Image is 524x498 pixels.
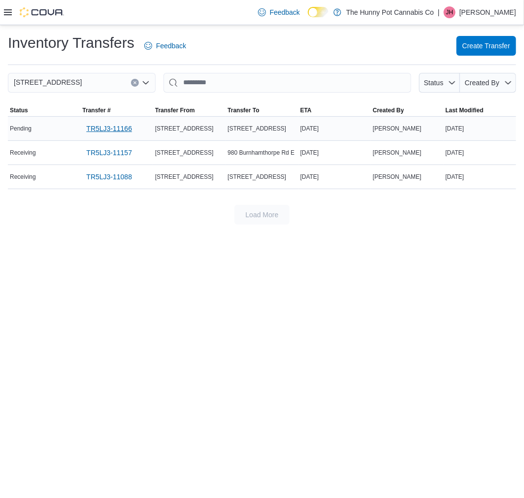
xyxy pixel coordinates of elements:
span: [STREET_ADDRESS] [155,125,214,133]
a: TR5LJ3-11157 [82,143,136,163]
button: Status [419,73,460,93]
button: Created By [371,104,443,116]
span: [STREET_ADDRESS] [155,149,214,157]
button: Open list of options [142,79,150,87]
span: Created By [465,79,499,87]
span: [STREET_ADDRESS] [14,76,82,88]
button: Last Modified [444,104,516,116]
span: ETA [300,106,312,114]
button: Created By [460,73,516,93]
span: Created By [373,106,404,114]
div: [DATE] [444,147,516,159]
button: Load More [234,205,290,225]
div: [DATE] [298,171,371,183]
span: [PERSON_NAME] [373,149,422,157]
button: Transfer # [80,104,153,116]
p: | [438,6,440,18]
div: [DATE] [444,171,516,183]
button: ETA [298,104,371,116]
span: [PERSON_NAME] [373,125,422,133]
button: Transfer From [153,104,226,116]
span: Last Modified [446,106,484,114]
a: TR5LJ3-11166 [82,119,136,138]
p: [PERSON_NAME] [459,6,516,18]
h1: Inventory Transfers [8,33,134,53]
button: Create Transfer [457,36,516,56]
div: [DATE] [298,147,371,159]
img: Cova [20,7,64,17]
span: TR5LJ3-11157 [86,148,132,158]
span: Transfer From [155,106,195,114]
div: [DATE] [298,123,371,134]
a: TR5LJ3-11088 [82,167,136,187]
span: Status [10,106,28,114]
button: Clear input [131,79,139,87]
span: Status [424,79,444,87]
button: Transfer To [226,104,298,116]
span: 980 Burnhamthorpe Rd E [228,149,295,157]
span: [STREET_ADDRESS] [155,173,214,181]
div: Jesse Hughes [444,6,456,18]
span: [PERSON_NAME] [373,173,422,181]
span: Create Transfer [462,41,510,51]
span: [STREET_ADDRESS] [228,125,286,133]
input: Dark Mode [308,7,328,17]
span: JH [446,6,454,18]
span: [STREET_ADDRESS] [228,173,286,181]
a: Feedback [140,36,190,56]
span: Transfer # [82,106,110,114]
a: Feedback [254,2,304,22]
span: Transfer To [228,106,259,114]
span: TR5LJ3-11166 [86,124,132,133]
span: Receiving [10,149,36,157]
span: Pending [10,125,32,133]
span: Feedback [270,7,300,17]
span: Receiving [10,173,36,181]
input: This is a search bar. After typing your query, hit enter to filter the results lower in the page. [164,73,411,93]
div: [DATE] [444,123,516,134]
span: Load More [246,210,279,220]
span: Feedback [156,41,186,51]
button: Status [8,104,80,116]
span: TR5LJ3-11088 [86,172,132,182]
p: The Hunny Pot Cannabis Co [346,6,434,18]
